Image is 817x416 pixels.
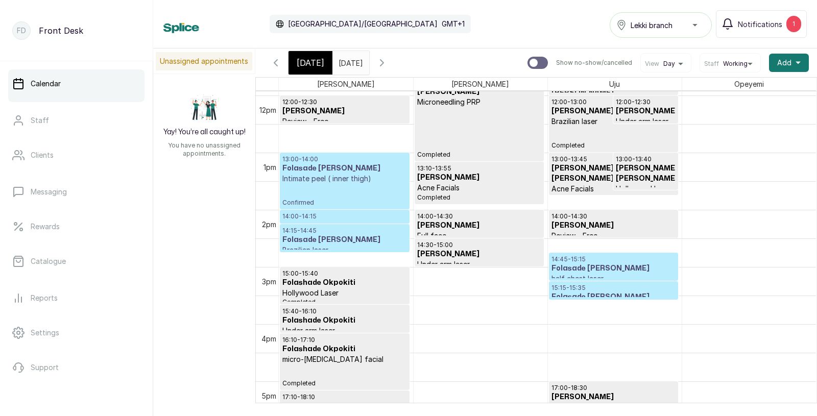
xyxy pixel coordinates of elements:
[282,326,407,336] p: Under arm laser
[417,231,541,241] p: Full face
[551,231,676,241] p: Review - Free
[551,263,676,274] h3: Folasade [PERSON_NAME]
[551,284,676,292] p: 15:15 - 15:35
[645,60,687,68] button: ViewDay
[156,52,252,70] p: Unassigned appointments
[616,155,676,163] p: 13:00 - 13:40
[259,333,278,344] div: 4pm
[282,174,407,184] p: Intimate peel ( inner thigh)
[417,212,541,221] p: 14:00 - 14:30
[282,354,407,364] p: micro-[MEDICAL_DATA] facial
[417,193,541,202] span: Completed
[616,106,676,116] h3: [PERSON_NAME]
[556,59,632,67] p: Show no-show/cancelled
[282,106,407,116] h3: [PERSON_NAME]
[31,79,61,89] p: Calendar
[282,199,407,207] span: Confirmed
[282,393,407,401] p: 17:10 - 18:10
[8,353,145,382] a: Support
[8,178,145,206] a: Messaging
[282,307,407,315] p: 15:40 - 16:10
[31,187,67,197] p: Messaging
[631,20,672,31] span: Lekki branch
[777,58,791,68] span: Add
[551,212,676,221] p: 14:00 - 14:30
[282,98,407,106] p: 12:00 - 12:30
[260,219,278,230] div: 2pm
[31,222,60,232] p: Rewards
[551,141,676,150] span: Completed
[417,241,541,249] p: 14:30 - 15:00
[8,141,145,169] a: Clients
[732,78,766,90] span: Opeyemi
[282,227,407,235] p: 14:15 - 14:45
[261,162,278,173] div: 1pm
[282,163,407,174] h3: Folasade [PERSON_NAME]
[282,315,407,326] h3: Folashade Okpokiti
[616,116,676,127] p: Under arm laser
[159,141,249,158] p: You have no unassigned appointments.
[282,401,407,411] h3: Folashade Okpokiti
[551,98,676,106] p: 12:00 - 13:00
[551,106,676,116] h3: [PERSON_NAME]
[31,150,54,160] p: Clients
[31,115,49,126] p: Staff
[551,274,676,284] p: half chest laser
[723,60,748,68] span: Working
[282,298,407,306] span: Completed
[551,292,676,302] h3: Folasade [PERSON_NAME]
[31,328,59,338] p: Settings
[17,26,26,36] p: FD
[417,249,541,259] h3: [PERSON_NAME]
[645,60,659,68] span: View
[616,98,676,106] p: 12:00 - 12:30
[551,255,676,263] p: 14:45 - 15:15
[769,54,809,72] button: Add
[31,256,66,266] p: Catalogue
[704,60,756,68] button: StaffWorking
[417,221,541,231] h3: [PERSON_NAME]
[8,284,145,312] a: Reports
[716,10,807,38] button: Notifications1
[417,97,541,107] p: Microneedling PRP
[282,221,407,231] h3: Folasade [PERSON_NAME]
[704,60,719,68] span: Staff
[282,344,407,354] h3: Folashade Okpokiti
[417,164,541,173] p: 13:10 - 13:55
[551,402,676,412] p: Full legs laser
[738,19,782,30] span: Notifications
[551,184,676,194] p: Acne Facials
[282,270,407,278] p: 15:00 - 15:40
[417,173,541,183] h3: [PERSON_NAME]
[39,25,83,37] p: Front Desk
[449,78,511,90] span: [PERSON_NAME]
[163,127,246,137] h2: Yay! You’re all caught up!
[417,151,541,159] span: Completed
[282,278,407,288] h3: Folashade Okpokiti
[8,319,145,347] a: Settings
[8,69,145,98] a: Calendar
[551,155,676,163] p: 13:00 - 13:45
[282,155,407,163] p: 13:00 - 14:00
[31,362,59,373] p: Support
[551,221,676,231] h3: [PERSON_NAME]
[551,116,676,127] p: Brazilian laser
[289,51,332,75] div: [DATE]
[610,12,712,38] button: Lekki branch
[442,19,465,29] p: GMT+1
[260,276,278,287] div: 3pm
[259,390,278,401] div: 5pm
[282,116,407,127] p: Review - Free
[8,247,145,276] a: Catalogue
[417,259,541,270] p: Under arm laser
[417,87,541,97] h3: [PERSON_NAME]
[257,105,278,115] div: 12pm
[551,384,676,392] p: 17:00 - 18:30
[282,235,407,245] h3: Folasade [PERSON_NAME]
[607,78,622,90] span: Uju
[551,163,676,184] h3: [PERSON_NAME] [PERSON_NAME]
[417,183,541,193] p: Acne Facials
[786,16,801,32] div: 1
[282,336,407,344] p: 16:10 - 17:10
[8,106,145,135] a: Staff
